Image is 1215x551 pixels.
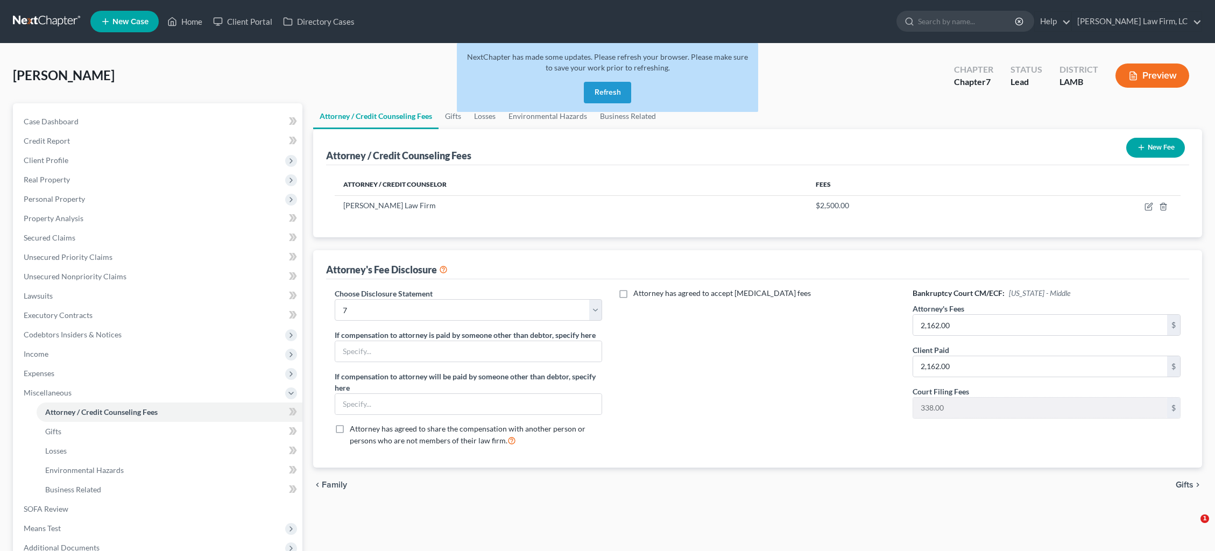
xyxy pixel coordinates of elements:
a: Home [162,12,208,31]
a: Case Dashboard [15,112,302,131]
span: Attorney / Credit Counseling Fees [45,407,158,416]
button: Gifts chevron_right [1176,481,1202,489]
a: Attorney / Credit Counseling Fees [37,402,302,422]
iframe: Intercom live chat [1178,514,1204,540]
span: Unsecured Nonpriority Claims [24,272,126,281]
span: Case Dashboard [24,117,79,126]
input: Search by name... [918,11,1016,31]
a: Business Related [37,480,302,499]
div: $ [1167,315,1180,335]
span: Family [322,481,347,489]
a: [PERSON_NAME] Law Firm, LC [1072,12,1202,31]
span: Income [24,349,48,358]
span: Fees [816,180,831,188]
label: Choose Disclosure Statement [335,288,433,299]
button: New Fee [1126,138,1185,158]
span: Expenses [24,369,54,378]
span: Property Analysis [24,214,83,223]
span: Miscellaneous [24,388,72,397]
span: Environmental Hazards [45,465,124,475]
span: Means Test [24,524,61,533]
span: Attorney has agreed to accept [MEDICAL_DATA] fees [633,288,811,298]
button: Refresh [584,82,631,103]
a: Directory Cases [278,12,360,31]
span: NextChapter has made some updates. Please refresh your browser. Please make sure to save your wor... [467,52,748,72]
a: Attorney / Credit Counseling Fees [313,103,439,129]
span: Unsecured Priority Claims [24,252,112,262]
div: Status [1011,63,1042,76]
span: Losses [45,446,67,455]
div: Lead [1011,76,1042,88]
a: Environmental Hazards [37,461,302,480]
div: LAMB [1059,76,1098,88]
span: Gifts [45,427,61,436]
span: $2,500.00 [816,201,849,210]
a: Gifts [37,422,302,441]
i: chevron_right [1193,481,1202,489]
a: Client Portal [208,12,278,31]
span: Client Profile [24,156,68,165]
i: chevron_left [313,481,322,489]
input: Specify... [335,394,602,414]
div: Attorney's Fee Disclosure [326,263,448,276]
a: Losses [37,441,302,461]
div: $ [1167,356,1180,377]
a: Gifts [439,103,468,129]
div: Chapter [954,76,993,88]
a: Property Analysis [15,209,302,228]
input: 0.00 [913,356,1167,377]
a: Secured Claims [15,228,302,248]
button: Preview [1115,63,1189,88]
div: District [1059,63,1098,76]
span: Codebtors Insiders & Notices [24,330,122,339]
span: Real Property [24,175,70,184]
label: If compensation to attorney is paid by someone other than debtor, specify here [335,329,596,341]
span: Attorney has agreed to share the compensation with another person or persons who are not members ... [350,424,585,445]
span: Executory Contracts [24,310,93,320]
span: 1 [1200,514,1209,523]
label: Court Filing Fees [913,386,969,397]
span: [PERSON_NAME] Law Firm [343,201,436,210]
span: Lawsuits [24,291,53,300]
span: Gifts [1176,481,1193,489]
input: 0.00 [913,398,1167,418]
a: Unsecured Priority Claims [15,248,302,267]
a: SOFA Review [15,499,302,519]
a: Executory Contracts [15,306,302,325]
label: Attorney's Fees [913,303,964,314]
span: [PERSON_NAME] [13,67,115,83]
div: Chapter [954,63,993,76]
span: Attorney / Credit Counselor [343,180,447,188]
button: chevron_left Family [313,481,347,489]
span: Personal Property [24,194,85,203]
a: Unsecured Nonpriority Claims [15,267,302,286]
a: Credit Report [15,131,302,151]
span: SOFA Review [24,504,68,513]
span: Secured Claims [24,233,75,242]
input: Specify... [335,341,602,362]
label: Client Paid [913,344,949,356]
label: If compensation to attorney will be paid by someone other than debtor, specify here [335,371,602,393]
span: [US_STATE] - Middle [1009,288,1070,298]
h6: Bankruptcy Court CM/ECF: [913,288,1180,299]
input: 0.00 [913,315,1167,335]
span: Credit Report [24,136,70,145]
div: Attorney / Credit Counseling Fees [326,149,471,162]
a: Help [1035,12,1071,31]
span: Business Related [45,485,101,494]
span: 7 [986,76,991,87]
div: $ [1167,398,1180,418]
a: Lawsuits [15,286,302,306]
span: New Case [112,18,149,26]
